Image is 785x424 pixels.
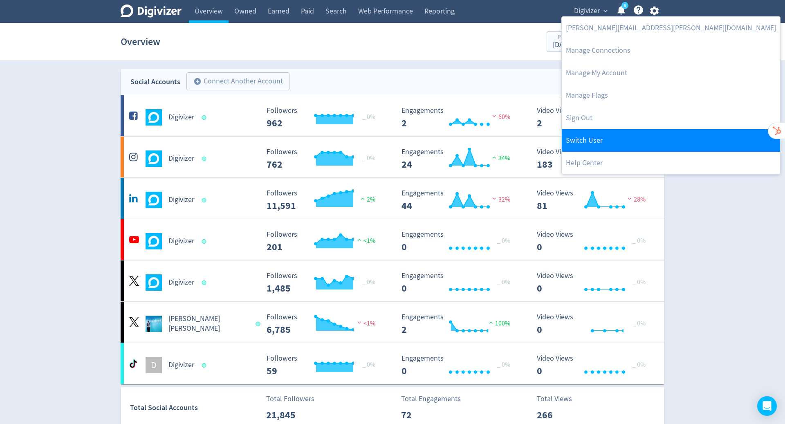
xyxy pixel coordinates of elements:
a: Help Center [562,152,780,174]
div: Open Intercom Messenger [757,396,777,416]
a: Log out [562,107,780,129]
a: Manage My Account [562,62,780,84]
a: [PERSON_NAME][EMAIL_ADDRESS][PERSON_NAME][DOMAIN_NAME] [562,17,780,39]
a: Switch User [562,129,780,152]
a: Manage Connections [562,39,780,62]
a: Manage Flags [562,84,780,107]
